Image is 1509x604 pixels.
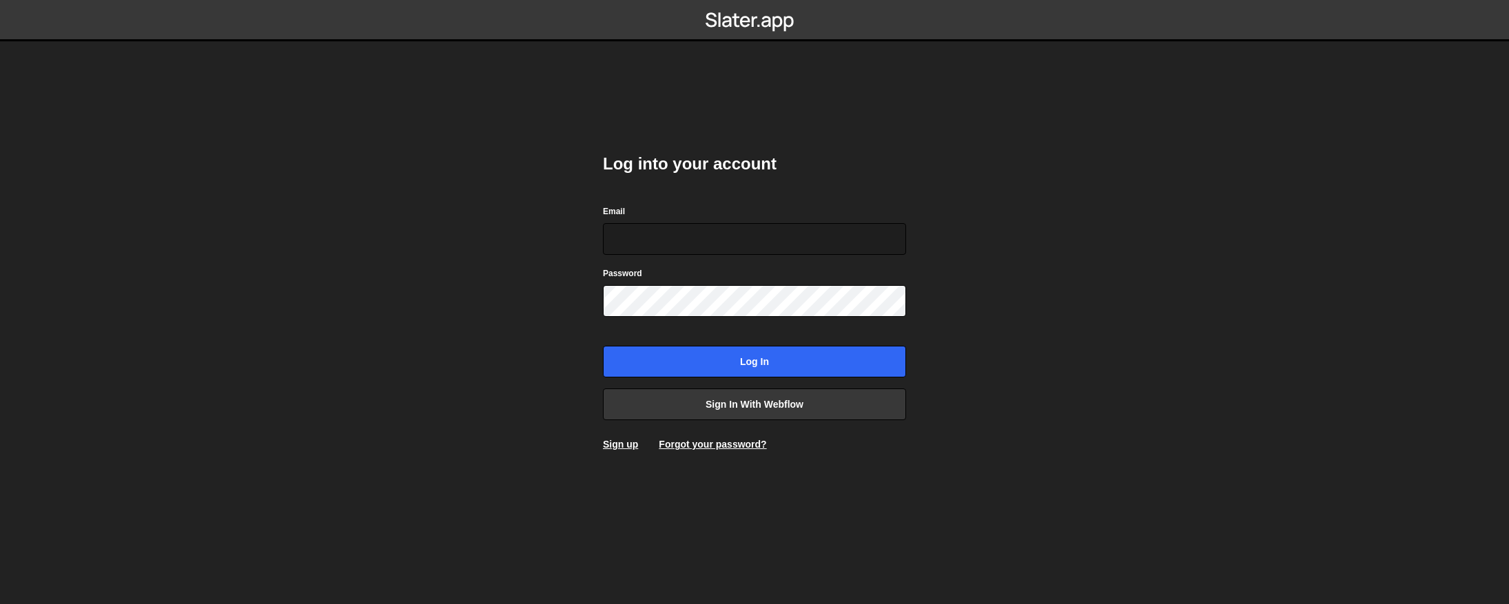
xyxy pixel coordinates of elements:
a: Forgot your password? [659,439,766,450]
label: Email [603,205,625,218]
input: Log in [603,346,906,377]
label: Password [603,267,642,280]
h2: Log into your account [603,153,906,175]
a: Sign up [603,439,638,450]
a: Sign in with Webflow [603,388,906,420]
